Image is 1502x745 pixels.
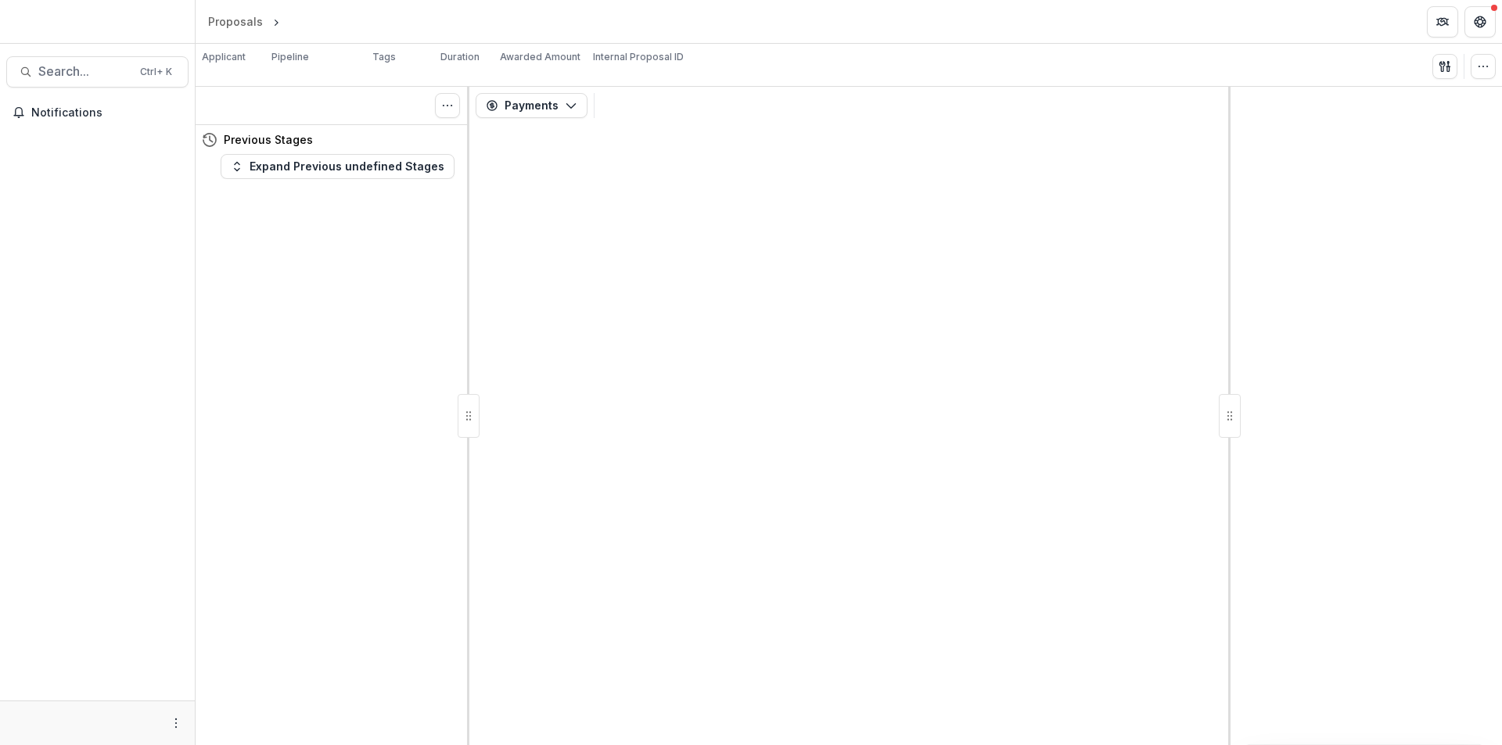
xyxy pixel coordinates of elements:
span: Notifications [31,106,182,120]
a: Proposals [202,10,269,33]
button: Search... [6,56,189,88]
p: Applicant [202,50,246,64]
p: Duration [440,50,480,64]
span: Search... [38,64,131,79]
div: Proposals [208,13,263,30]
p: Awarded Amount [500,50,580,64]
button: Notifications [6,100,189,125]
p: Internal Proposal ID [593,50,684,64]
p: Pipeline [271,50,309,64]
button: Toggle View Cancelled Tasks [435,93,460,118]
div: Ctrl + K [137,63,175,81]
button: Get Help [1464,6,1496,38]
button: Payments [476,93,588,118]
button: Partners [1427,6,1458,38]
nav: breadcrumb [202,10,350,33]
h4: Previous Stages [224,131,313,148]
button: Expand Previous undefined Stages [221,154,455,179]
button: More [167,714,185,732]
p: Tags [372,50,396,64]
